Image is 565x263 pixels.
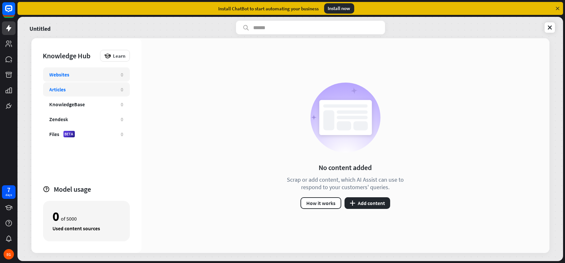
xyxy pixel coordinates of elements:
[50,101,85,108] div: KnowledgeBase
[50,116,68,122] div: Zendesk
[53,211,120,222] div: of 5000
[43,51,97,60] div: Knowledge Hub
[121,72,123,78] div: 0
[121,86,123,93] div: 0
[54,185,130,194] div: Model usage
[63,131,75,137] div: BETA
[50,71,70,78] div: Websites
[345,197,390,209] button: plusAdd content
[4,249,14,259] div: EG
[121,116,123,122] div: 0
[324,3,354,14] div: Install now
[279,176,412,191] div: Scrap or add content, which AI Assist can use to respond to your customers' queries.
[2,185,16,199] a: 7 days
[53,211,60,222] div: 0
[53,225,120,232] div: Used content sources
[50,131,60,137] div: Files
[50,86,66,93] div: Articles
[29,21,51,34] a: Untitled
[219,6,319,12] div: Install ChatBot to start automating your business
[113,53,126,59] span: Learn
[5,3,25,22] button: Open LiveChat chat widget
[319,163,372,172] div: No content added
[121,131,123,137] div: 0
[6,193,12,197] div: days
[7,187,10,193] div: 7
[350,200,355,206] i: plus
[121,101,123,108] div: 0
[300,197,341,209] button: How it works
